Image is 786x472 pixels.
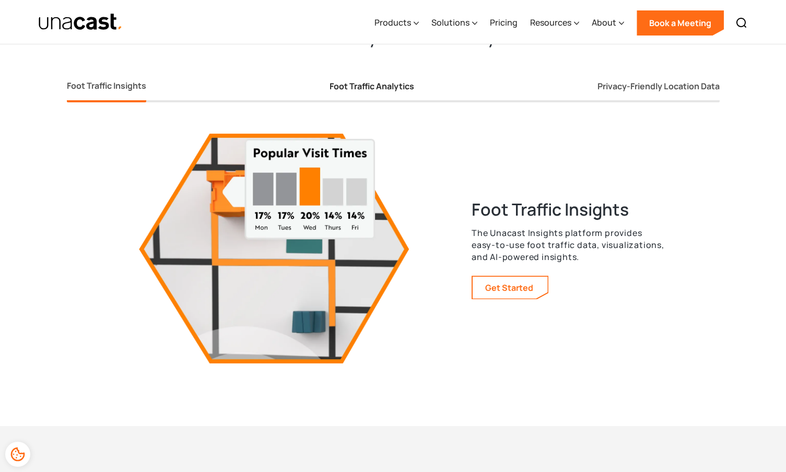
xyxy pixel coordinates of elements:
img: Unacast text logo [38,13,123,31]
div: Foot Traffic Insights [67,79,146,92]
div: About [592,16,616,29]
a: home [38,13,123,31]
div: Privacy-Friendly Location Data [597,81,720,92]
div: Solutions [431,16,470,29]
img: 3d visualization of city tile of the Foot Traffic Insights [120,134,428,363]
a: Pricing [490,2,518,44]
div: Products [374,16,411,29]
p: The Unacast Insights platform provides easy-to-use foot traffic data, visualizations, and AI-powe... [472,227,666,263]
div: Resources [530,2,579,44]
div: About [592,2,624,44]
div: Products [374,2,419,44]
div: Solutions [431,2,477,44]
a: Learn more about our foot traffic data [473,277,548,299]
h3: Foot Traffic Insights [472,198,666,221]
div: Resources [530,16,571,29]
img: Search icon [735,17,748,29]
a: Book a Meeting [637,10,724,36]
div: Cookie Preferences [5,442,30,467]
div: Foot Traffic Analytics [330,81,414,92]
